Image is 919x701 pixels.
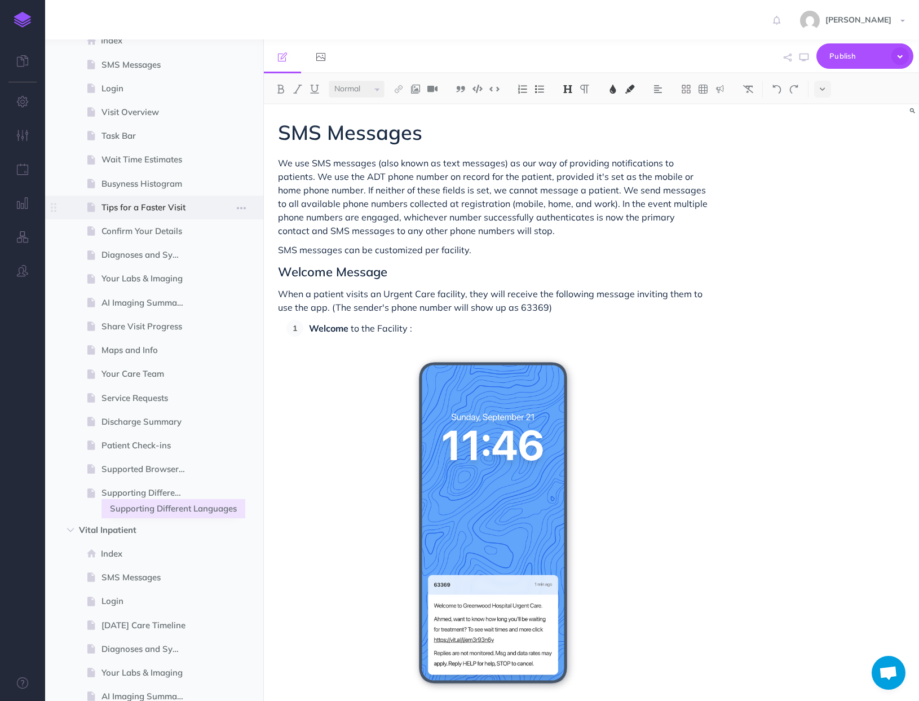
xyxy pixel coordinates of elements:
img: Text background color button [625,85,635,94]
span: Supported Browser Versions [101,462,196,476]
span: Your Labs & Imaging [101,272,196,285]
span: Index [101,547,196,561]
img: Underline button [310,85,320,94]
img: Link button [394,85,404,94]
span: Welcome Message [278,264,387,280]
span: Confirm Your Details [101,224,196,238]
span: Login [101,82,196,95]
img: Text color button [608,85,618,94]
img: Italic button [293,85,303,94]
span: Discharge Summary [101,415,196,429]
img: Blockquote button [456,85,466,94]
img: Headings dropdown button [563,85,573,94]
span: Publish [829,47,886,65]
span: Vital Inpatient [79,523,182,537]
span: Welcome [309,323,348,334]
span: When a patient visits an Urgent Care facility, they will receive the following message inviting t... [278,288,705,313]
img: Code block button [472,85,483,93]
img: Create table button [698,85,708,94]
span: Your Care Team [101,367,196,381]
img: 5da3de2ef7f569c4e7af1a906648a0de.jpg [800,11,820,30]
span: to the Facility : [351,323,412,334]
div: Open chat [872,656,905,690]
span: SMS Messages [101,571,196,584]
img: Alignment dropdown menu button [653,85,663,94]
span: Your Labs & Imaging [101,666,196,680]
span: SMS messages can be customized per facility. [278,244,471,255]
img: Add image button [410,85,421,94]
span: AI Imaging Summaries [101,296,196,310]
span: Busyness Histogram [101,177,196,191]
span: Share Visit Progress [101,320,196,333]
span: SMS Messages [101,58,196,72]
img: Redo [789,85,799,94]
img: Callout dropdown menu button [715,85,725,94]
button: Publish [816,43,913,69]
img: Bold button [276,85,286,94]
span: Diagnoses and Symptom Video Education [101,642,196,656]
span: Visit Overview [101,105,196,119]
span: SMS Messages [278,120,422,145]
img: Clear styles button [743,85,753,94]
span: [PERSON_NAME] [820,15,897,25]
span: Supporting Different Languages [101,486,196,500]
span: Patient Check-ins [101,439,196,452]
img: Add video button [427,85,438,94]
span: Task Bar [101,129,196,143]
img: desktop-portrait-light-urgent-care-invite.png [407,350,580,695]
img: Ordered list button [518,85,528,94]
span: Diagnoses and Symptom Video Education [101,248,196,262]
span: Login [101,594,196,608]
img: logo-mark.svg [14,12,31,28]
span: We use SMS messages (also known as text messages) as our way of providing notifications to patien... [278,157,710,236]
span: [DATE] Care Timeline [101,619,196,632]
img: Paragraph button [580,85,590,94]
span: Index [101,34,196,47]
span: Tips for a Faster Visit [101,201,196,214]
img: Inline code button [489,85,500,93]
img: Unordered list button [534,85,545,94]
span: Maps and Info [101,343,196,357]
span: Service Requests [101,391,196,405]
span: Wait Time Estimates [101,153,196,166]
img: Undo [772,85,782,94]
